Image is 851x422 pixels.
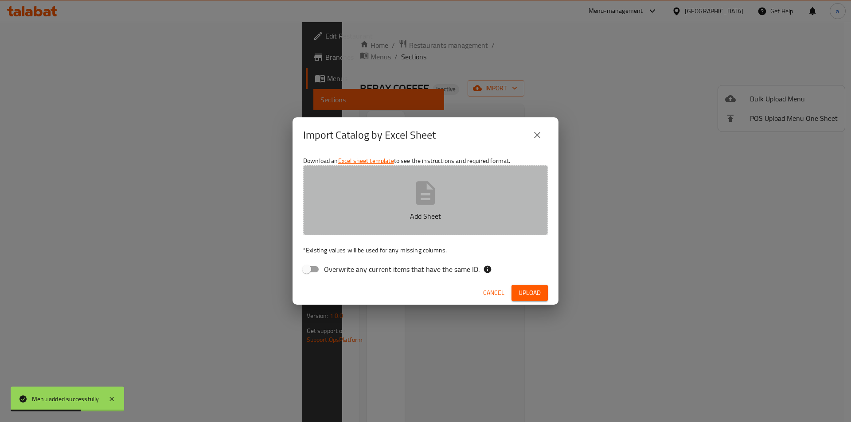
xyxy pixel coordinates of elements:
[303,128,436,142] h2: Import Catalog by Excel Sheet
[519,287,541,298] span: Upload
[480,285,508,301] button: Cancel
[483,287,504,298] span: Cancel
[527,124,548,146] button: close
[293,153,558,281] div: Download an to see the instructions and required format.
[511,285,548,301] button: Upload
[303,165,548,235] button: Add Sheet
[317,211,534,221] p: Add Sheet
[338,155,394,166] a: Excel sheet template
[32,394,99,404] div: Menu added successfully
[324,264,480,275] span: Overwrite any current items that have the same ID.
[483,265,492,274] svg: If the overwrite option isn't selected, then the items that match an existing ID will be ignored ...
[303,246,548,255] p: Existing values will be used for any missing columns.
